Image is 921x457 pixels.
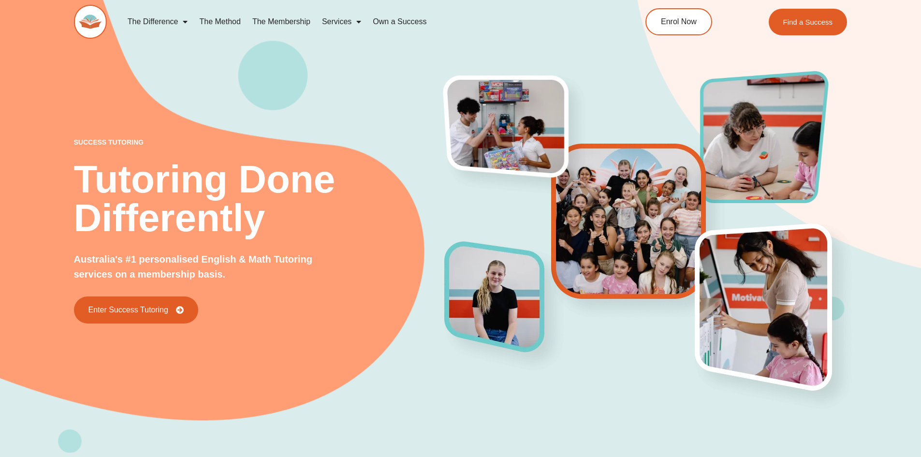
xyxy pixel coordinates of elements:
[122,11,601,33] nav: Menu
[122,11,194,33] a: The Difference
[74,139,445,146] p: success tutoring
[74,296,198,324] a: Enter Success Tutoring
[88,306,168,314] span: Enter Success Tutoring
[193,11,246,33] a: The Method
[367,11,432,33] a: Own a Success
[316,11,367,33] a: Services
[645,8,712,35] a: Enrol Now
[74,252,345,282] p: Australia's #1 personalised English & Math Tutoring services on a membership basis.
[783,18,833,26] span: Find a Success
[661,18,697,26] span: Enrol Now
[247,11,316,33] a: The Membership
[74,160,445,237] h2: Tutoring Done Differently
[769,9,848,35] a: Find a Success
